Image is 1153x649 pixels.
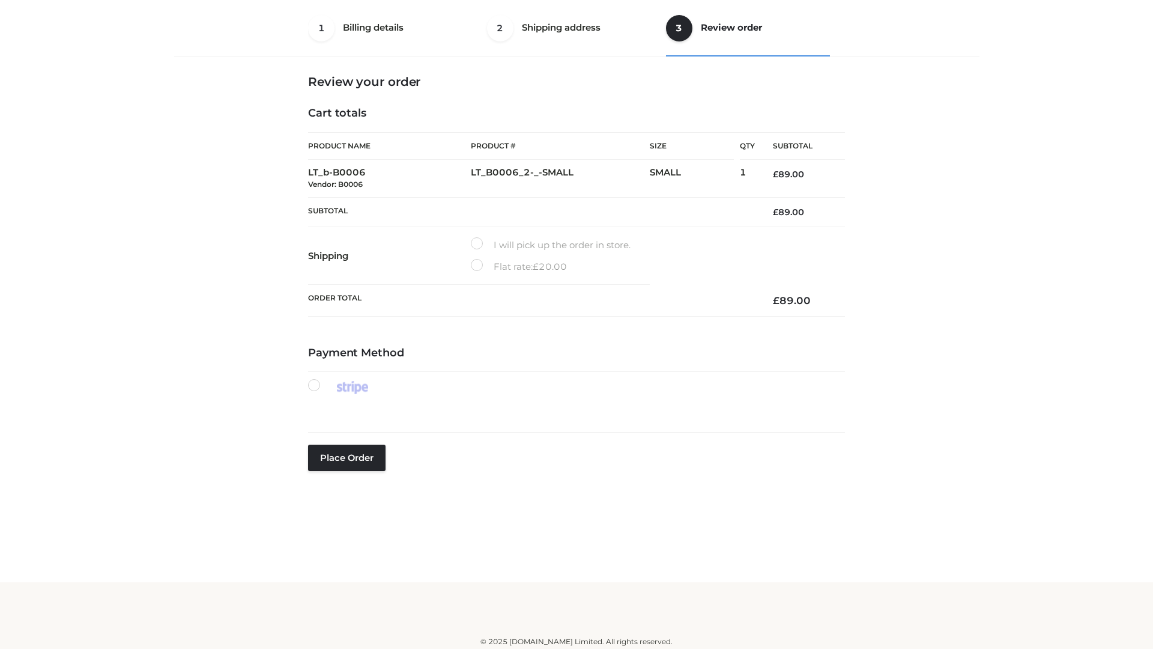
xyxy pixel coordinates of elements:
th: Size [650,133,734,160]
td: LT_B0006_2-_-SMALL [471,160,650,198]
bdi: 89.00 [773,169,804,180]
span: £ [773,294,779,306]
bdi: 20.00 [533,261,567,272]
bdi: 89.00 [773,294,811,306]
div: © 2025 [DOMAIN_NAME] Limited. All rights reserved. [178,636,975,648]
button: Place order [308,445,386,471]
h4: Payment Method [308,347,845,360]
th: Subtotal [308,197,755,227]
th: Shipping [308,227,471,285]
small: Vendor: B0006 [308,180,363,189]
th: Product Name [308,132,471,160]
th: Qty [740,132,755,160]
label: I will pick up the order in store. [471,237,631,253]
span: £ [773,169,778,180]
span: £ [773,207,778,218]
h4: Cart totals [308,107,845,120]
td: 1 [740,160,755,198]
th: Product # [471,132,650,160]
td: LT_b-B0006 [308,160,471,198]
bdi: 89.00 [773,207,804,218]
h3: Review your order [308,75,845,89]
th: Subtotal [755,133,845,160]
span: £ [533,261,539,272]
label: Flat rate: [471,259,567,275]
th: Order Total [308,285,755,317]
td: SMALL [650,160,740,198]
